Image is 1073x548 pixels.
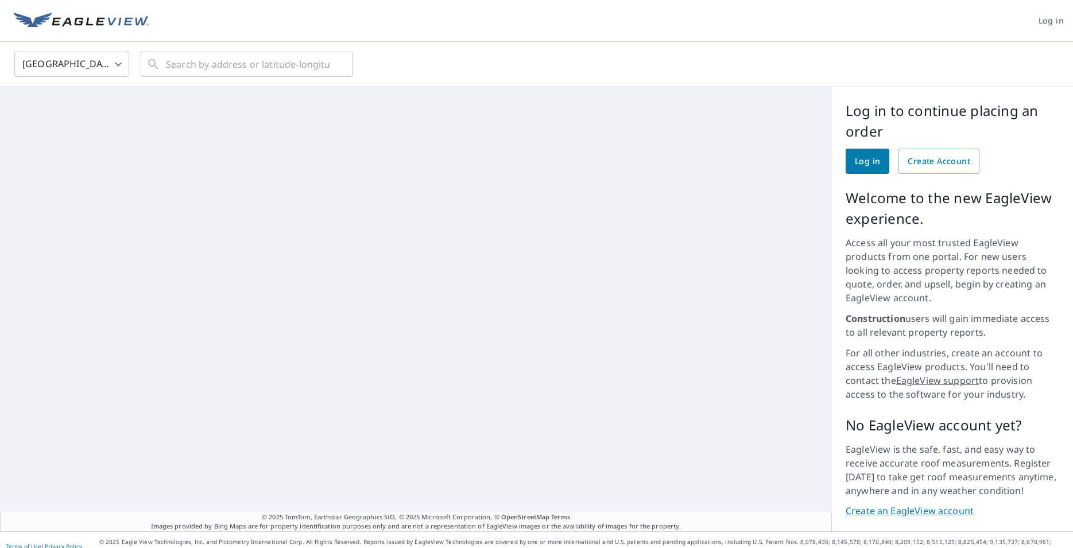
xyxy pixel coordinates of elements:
p: EagleView is the safe, fast, and easy way to receive accurate roof measurements. Register [DATE] ... [846,442,1059,498]
p: For all other industries, create an account to access EagleView products. You'll need to contact ... [846,346,1059,401]
p: users will gain immediate access to all relevant property reports. [846,312,1059,339]
p: Welcome to the new EagleView experience. [846,188,1059,229]
img: EV Logo [14,13,149,30]
a: EagleView support [896,374,979,387]
span: Log in [855,154,880,169]
a: Create an EagleView account [846,504,1059,518]
p: Log in to continue placing an order [846,100,1059,142]
a: Terms [551,512,570,521]
a: Log in [846,149,889,174]
span: © 2025 TomTom, Earthstar Geographics SIO, © 2025 Microsoft Corporation, © [262,512,570,522]
p: No EagleView account yet? [846,415,1059,436]
a: OpenStreetMap [501,512,549,521]
div: [GEOGRAPHIC_DATA] [14,48,129,80]
input: Search by address or latitude-longitude [166,48,330,80]
span: Log in [1039,14,1064,28]
a: Create Account [898,149,979,174]
strong: Construction [846,312,905,325]
span: Create Account [908,154,970,169]
p: Access all your most trusted EagleView products from one portal. For new users looking to access ... [846,236,1059,305]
